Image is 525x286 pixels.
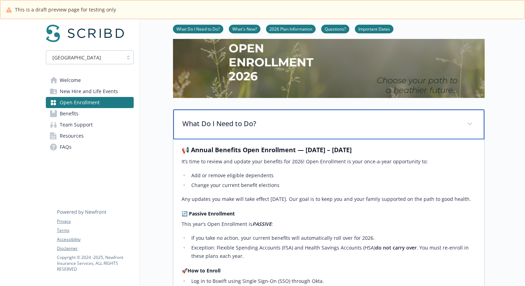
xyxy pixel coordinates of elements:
img: open enrollment page banner [173,33,485,98]
h4: 🚀 [182,267,476,274]
li: Add or remove eligible dependents [189,171,476,180]
span: Resources [60,130,84,141]
li: Change your current benefit elections [189,181,476,189]
span: This is a draft preview page for testing only [15,6,116,13]
a: 2026 Plan Information [266,25,316,32]
li: Exception: Flexible Spending Accounts (FSA) and Health Savings Accounts (HSA) . You must re-enrol... [189,244,476,260]
li: Log in to Bswift using Single Sign-On (SSO) through Okta. [189,277,476,285]
a: Accessibility [57,236,133,243]
span: Team Support [60,119,93,130]
a: Privacy [57,218,133,224]
span: New Hire and Life Events [60,86,118,97]
strong: 📢 Annual Benefits Open Enrollment — [DATE] – [DATE] [182,146,352,154]
a: What's New? [229,25,260,32]
span: FAQs [60,141,72,153]
p: This year’s Open Enrollment is : [182,220,476,228]
a: Team Support [46,119,134,130]
a: Terms [57,227,133,234]
a: Welcome [46,75,134,86]
span: Benefits [60,108,78,119]
p: Any updates you make will take effect [DATE]. Our goal is to keep you and your family supported o... [182,195,476,203]
a: What Do I Need to Do? [173,25,223,32]
div: What Do I Need to Do? [173,109,484,139]
span: [GEOGRAPHIC_DATA] [50,54,119,61]
p: Copyright © 2024 - 2025 , Newfront Insurance Services, ALL RIGHTS RESERVED [57,254,133,272]
span: [GEOGRAPHIC_DATA] [52,54,101,61]
a: Benefits [46,108,134,119]
a: Disclaimer [57,245,133,252]
a: Questions? [321,25,349,32]
span: Open Enrollment [60,97,100,108]
strong: do not carry over [375,244,417,251]
a: Open Enrollment [46,97,134,108]
a: Resources [46,130,134,141]
strong: How to Enroll [187,267,220,274]
p: It’s time to review and update your benefits for 2026! Open Enrollment is your once-a-year opport... [182,157,476,166]
a: FAQs [46,141,134,153]
p: What Do I Need to Do? [182,119,459,129]
strong: 🔄 Passive Enrollment [182,210,235,217]
a: New Hire and Life Events [46,86,134,97]
li: If you take no action, your current benefits will automatically roll over for 2026. [189,234,476,242]
a: Important Dates [355,25,393,32]
span: Welcome [60,75,81,86]
strong: PASSIVE [252,221,272,227]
